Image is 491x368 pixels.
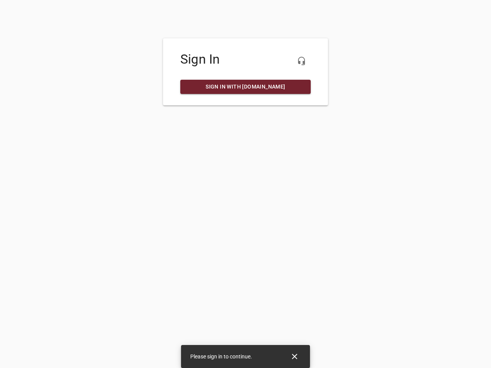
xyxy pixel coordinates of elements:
[190,353,252,360] span: Please sign in to continue.
[180,80,311,94] a: Sign in with [DOMAIN_NAME]
[186,82,305,92] span: Sign in with [DOMAIN_NAME]
[285,347,304,366] button: Close
[180,52,311,67] h4: Sign In
[292,52,311,70] button: Live Chat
